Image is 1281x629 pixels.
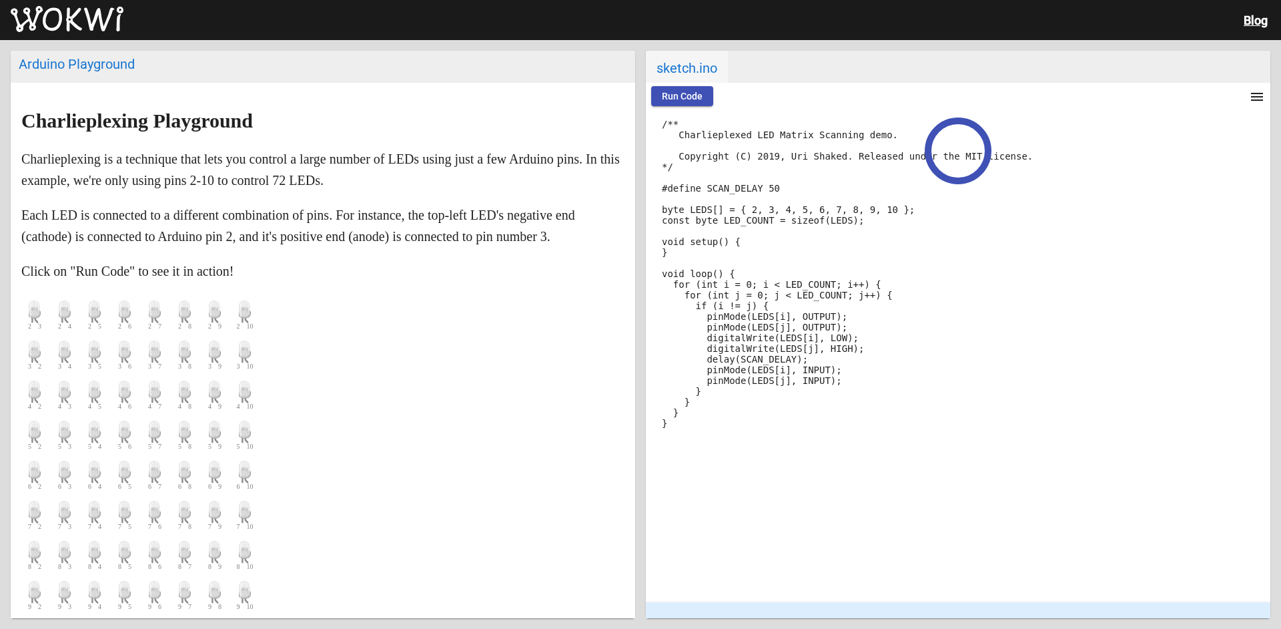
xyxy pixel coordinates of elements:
[21,260,624,282] p: Click on "Run Code" to see it in action!
[19,56,627,72] div: Arduino Playground
[1249,89,1265,105] mat-icon: menu
[651,86,713,106] button: Run Code
[11,6,123,33] img: Wokwi
[662,91,703,101] span: Run Code
[1244,13,1268,27] a: Blog
[662,119,1033,429] code: /** Charlieplexed LED Matrix Scanning demo. Copyright (C) 2019, Uri Shaked. Released under the MI...
[646,51,728,83] span: sketch.ino
[21,110,624,132] h1: Charlieplexing Playground
[21,204,624,247] p: Each LED is connected to a different combination of pins. For instance, the top-left LED's negati...
[21,148,624,191] p: Charlieplexing is a technique that lets you control a large number of LEDs using just a few Ardui...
